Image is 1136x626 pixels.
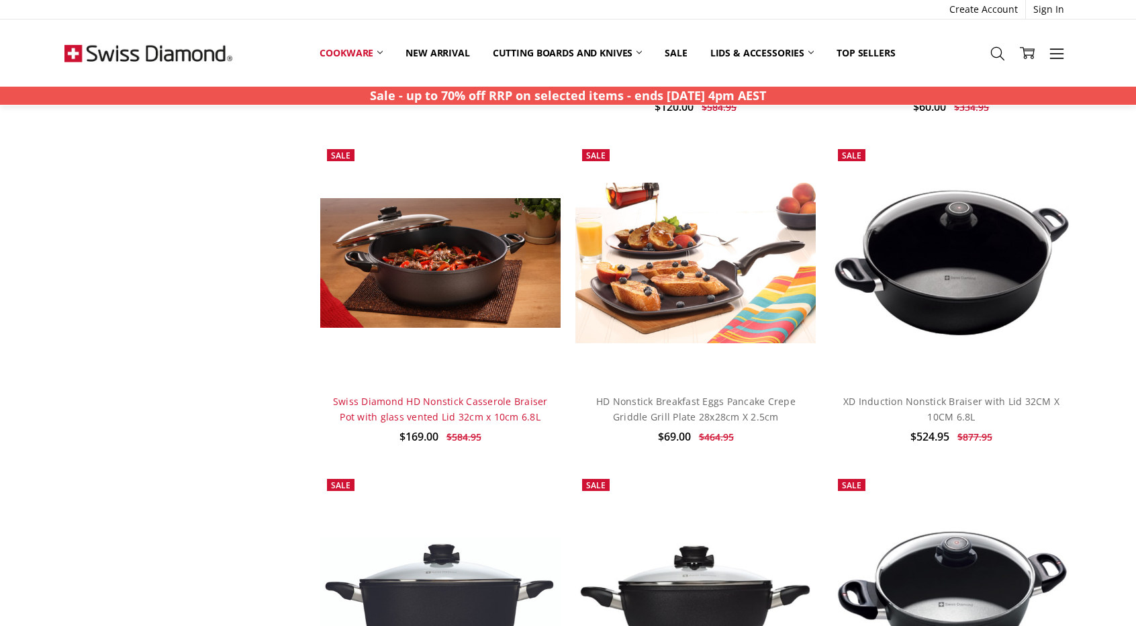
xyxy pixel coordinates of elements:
[575,142,816,383] a: HD Nonstick Breakfast Eggs Pancake Crepe Griddle Grill Plate 28x28cm X 2.5cm
[831,142,1072,383] a: XD Induction Nonstick Braiser with Lid 32CM X 10CM 6.8L
[586,480,606,491] span: Sale
[575,183,816,343] img: HD Nonstick Breakfast Eggs Pancake Crepe Griddle Grill Plate 28x28cm X 2.5cm
[308,38,394,68] a: Cookware
[842,150,861,161] span: Sale
[596,395,796,422] a: HD Nonstick Breakfast Eggs Pancake Crepe Griddle Grill Plate 28x28cm X 2.5cm
[843,395,1059,422] a: XD Induction Nonstick Braiser with Lid 32CM X 10CM 6.8L
[394,38,481,68] a: New arrival
[481,38,654,68] a: Cutting boards and knives
[699,431,734,443] span: $464.95
[333,395,548,422] a: Swiss Diamond HD Nonstick Casserole Braiser Pot with glass vented Lid 32cm x 10cm 6.8L
[842,480,861,491] span: Sale
[910,429,949,444] span: $524.95
[913,99,946,114] span: $60.00
[331,150,350,161] span: Sale
[957,431,992,443] span: $877.95
[954,101,989,114] span: $334.95
[653,38,698,68] a: Sale
[446,431,481,443] span: $584.95
[831,187,1072,339] img: XD Induction Nonstick Braiser with Lid 32CM X 10CM 6.8L
[586,150,606,161] span: Sale
[699,38,825,68] a: Lids & Accessories
[658,429,691,444] span: $69.00
[320,142,561,383] a: Swiss Diamond HD Nonstick Casserole Braiser Pot with glass vented Lid 32cm x 10cm 6.8L
[370,87,766,103] strong: Sale - up to 70% off RRP on selected items - ends [DATE] 4pm AEST
[399,429,438,444] span: $169.00
[64,19,232,87] img: Free Shipping On Every Order
[825,38,906,68] a: Top Sellers
[331,480,350,491] span: Sale
[320,198,561,328] img: Swiss Diamond HD Nonstick Casserole Braiser Pot with glass vented Lid 32cm x 10cm 6.8L
[655,99,694,114] span: $120.00
[702,101,737,114] span: $584.95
